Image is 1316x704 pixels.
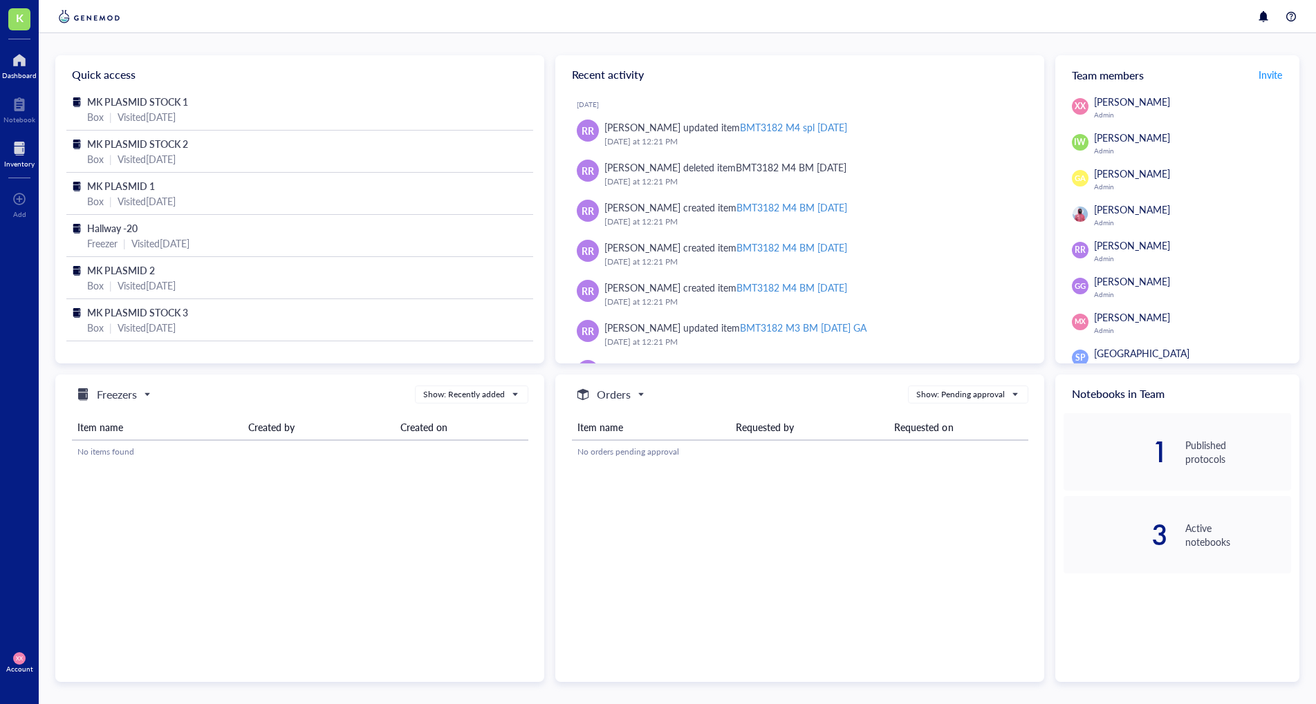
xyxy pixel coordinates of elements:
th: Created by [243,415,395,440]
div: Box [87,109,104,124]
span: RR [582,163,594,178]
div: Team members [1055,55,1299,94]
th: Item name [572,415,730,440]
h5: Orders [597,386,631,403]
div: | [109,151,112,167]
div: Freezer [87,236,118,251]
div: Notebooks in Team [1055,374,1299,413]
h5: Freezers [97,386,137,403]
div: BMT3182 M4 BM [DATE] [736,160,846,174]
div: Show: Recently added [423,388,505,401]
div: | [109,278,112,293]
div: Quick access [55,55,544,94]
div: [DATE] at 12:21 PM [604,175,1022,189]
span: [GEOGRAPHIC_DATA] [1094,346,1189,360]
div: Admin [1094,146,1291,155]
span: RR [582,243,594,258]
div: Box [87,151,104,167]
span: [PERSON_NAME] [1094,238,1170,252]
div: BMT3182 M3 BM [DATE] GA [740,321,866,334]
th: Item name [72,415,243,440]
div: Visited [DATE] [118,109,176,124]
span: MK PLASMID STOCK 3 [87,305,188,319]
th: Created on [395,415,528,440]
a: RR[PERSON_NAME] created itemBMT3182 M4 BM [DATE][DATE] at 12:21 PM [566,234,1033,274]
span: [PERSON_NAME] [1094,95,1170,108]
div: [PERSON_NAME] created item [604,200,847,215]
img: f8f27afb-f33d-4f80-a997-14505bd0ceeb.jpeg [1073,207,1088,222]
div: [DATE] at 12:21 PM [604,335,1022,349]
div: 3 [1064,524,1169,546]
span: K [16,9,24,26]
span: XX [16,655,22,661]
div: [DATE] at 12:21 PM [604,255,1022,269]
span: IW [1074,136,1086,149]
span: MX [1075,316,1086,327]
span: GG [1074,280,1086,292]
div: Recent activity [555,55,1044,94]
div: Visited [DATE] [118,278,176,293]
div: Box [87,320,104,335]
div: [DATE] at 12:21 PM [604,215,1022,229]
span: RR [1075,244,1086,256]
span: XX [1075,100,1086,113]
div: No orders pending approval [577,446,1023,458]
div: Dashboard [2,71,37,79]
div: [PERSON_NAME] deleted item [604,160,846,175]
span: [PERSON_NAME] [1094,274,1170,288]
a: Notebook [3,93,35,124]
div: [DATE] at 12:21 PM [604,295,1022,309]
div: | [109,109,112,124]
div: Admin [1094,111,1291,119]
div: Visited [DATE] [118,193,176,209]
div: Box [87,278,104,293]
span: MK PLASMID STOCK 1 [87,95,188,108]
div: Admin [1094,362,1291,370]
img: genemod-logo [55,8,123,25]
div: [PERSON_NAME] updated item [604,120,847,135]
th: Requested on [889,415,1028,440]
a: RR[PERSON_NAME] updated itemBMT3182 M3 BM [DATE] GA[DATE] at 12:21 PM [566,314,1033,354]
div: Admin [1094,182,1291,191]
a: RR[PERSON_NAME] updated itemBMT3182 M4 spl [DATE][DATE] at 12:21 PM [566,114,1033,154]
span: RR [582,123,594,138]
div: BMT3182 M4 BM [DATE] [736,200,847,214]
div: Published protocols [1185,438,1291,466]
div: | [109,193,112,209]
span: SP [1075,352,1085,364]
span: Hallway -20 [87,221,138,235]
div: Box [87,193,104,209]
div: | [109,320,112,335]
div: Visited [DATE] [118,151,176,167]
span: RR [582,323,594,339]
a: RR[PERSON_NAME] created itemBMT3182 M4 BM [DATE][DATE] at 12:21 PM [566,194,1033,234]
button: Invite [1258,64,1283,86]
span: Invite [1259,68,1282,82]
div: [PERSON_NAME] created item [604,280,847,295]
span: MK PLASMID 1 [87,179,155,193]
div: [DATE] [577,100,1033,108]
span: [PERSON_NAME] [1094,167,1170,180]
div: Visited [DATE] [118,320,176,335]
div: Account [6,665,33,673]
span: MK PLASMID STOCK 2 [87,137,188,151]
span: [PERSON_NAME] [1094,131,1170,144]
div: Visited [DATE] [131,236,189,251]
span: RR [582,203,594,218]
div: BMT3182 M4 BM [DATE] [736,280,847,294]
div: No items found [77,446,523,458]
span: GA [1075,173,1086,184]
div: BMT3182 M4 spl [DATE] [740,120,847,134]
span: MK PLASMID 2 [87,263,155,277]
div: Admin [1094,254,1291,263]
a: Dashboard [2,49,37,79]
div: | [123,236,126,251]
div: Inventory [4,160,35,168]
span: [PERSON_NAME] [1094,202,1170,216]
div: [DATE] at 12:21 PM [604,135,1022,149]
a: Inventory [4,137,35,168]
div: BMT3182 M4 BM [DATE] [736,240,847,254]
div: Active notebooks [1185,521,1291,549]
div: Add [13,210,26,218]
